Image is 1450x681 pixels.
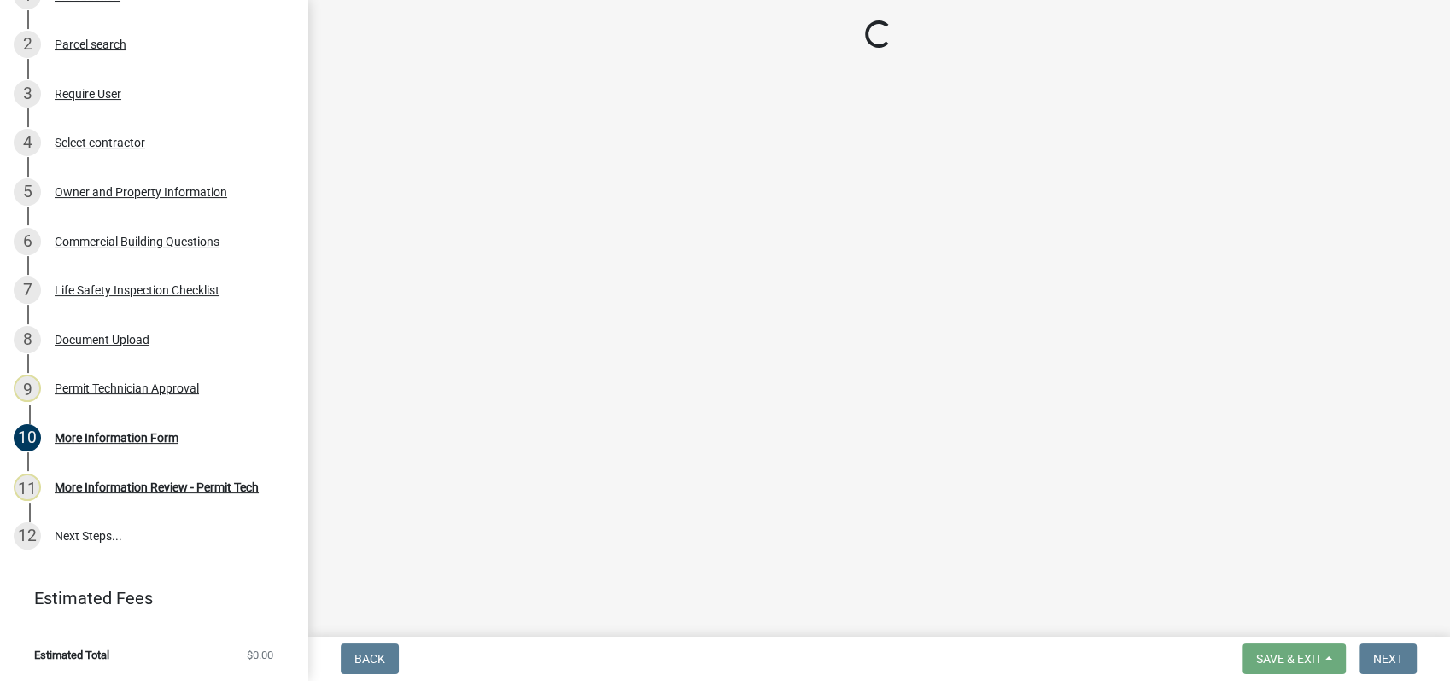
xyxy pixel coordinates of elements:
div: 2 [14,31,41,58]
div: More Information Form [55,432,178,444]
div: 6 [14,228,41,255]
div: 7 [14,276,41,304]
span: Back [354,652,385,666]
a: Estimated Fees [14,581,280,615]
button: Save & Exit [1242,643,1346,674]
span: Save & Exit [1256,652,1322,666]
div: 8 [14,326,41,353]
div: 10 [14,424,41,451]
div: Life Safety Inspection Checklist [55,284,219,296]
span: $0.00 [247,649,273,661]
div: 11 [14,474,41,501]
div: Require User [55,88,121,100]
button: Next [1359,643,1417,674]
div: 9 [14,375,41,402]
div: Owner and Property Information [55,186,227,198]
div: Select contractor [55,137,145,148]
div: Document Upload [55,334,149,346]
div: 5 [14,178,41,206]
button: Back [341,643,399,674]
div: 12 [14,522,41,550]
div: Parcel search [55,38,126,50]
div: More Information Review - Permit Tech [55,481,259,493]
span: Estimated Total [34,649,109,661]
span: Next [1373,652,1403,666]
div: 4 [14,129,41,156]
div: 3 [14,80,41,108]
div: Commercial Building Questions [55,236,219,247]
div: Permit Technician Approval [55,382,199,394]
